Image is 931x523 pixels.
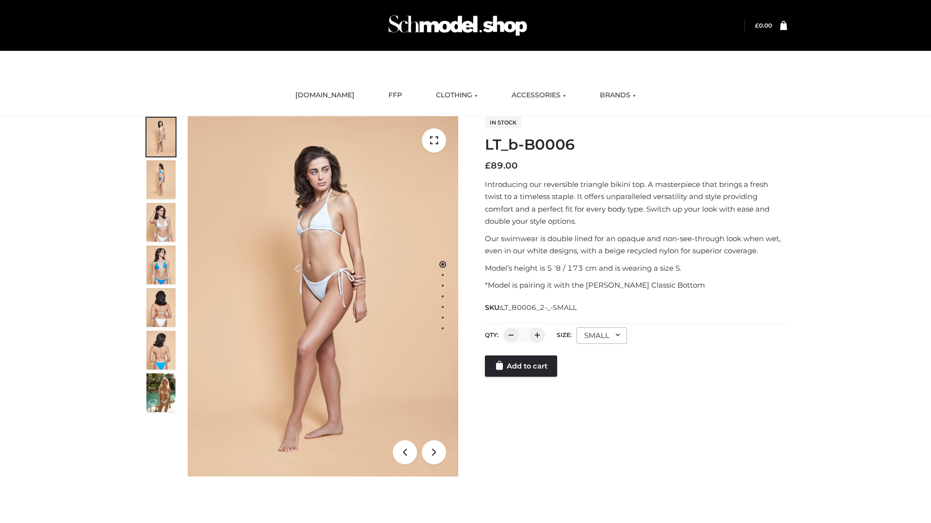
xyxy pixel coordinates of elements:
img: Arieltop_CloudNine_AzureSky2.jpg [146,373,176,412]
label: Size: [557,331,572,338]
span: LT_B0006_2-_-SMALL [501,303,577,312]
div: SMALL [577,327,627,344]
a: Add to cart [485,355,557,377]
p: Model’s height is 5 ‘8 / 173 cm and is wearing a size S. [485,262,787,275]
img: ArielClassicBikiniTop_CloudNine_AzureSky_OW114ECO_8-scaled.jpg [146,331,176,369]
img: ArielClassicBikiniTop_CloudNine_AzureSky_OW114ECO_1 [188,116,458,477]
a: FFP [381,85,409,106]
img: ArielClassicBikiniTop_CloudNine_AzureSky_OW114ECO_2-scaled.jpg [146,160,176,199]
bdi: 89.00 [485,160,518,171]
img: ArielClassicBikiniTop_CloudNine_AzureSky_OW114ECO_7-scaled.jpg [146,288,176,327]
img: ArielClassicBikiniTop_CloudNine_AzureSky_OW114ECO_4-scaled.jpg [146,246,176,284]
p: *Model is pairing it with the [PERSON_NAME] Classic Bottom [485,279,787,292]
img: ArielClassicBikiniTop_CloudNine_AzureSky_OW114ECO_3-scaled.jpg [146,203,176,242]
img: Schmodel Admin 964 [385,6,530,45]
bdi: 0.00 [755,22,772,29]
span: £ [755,22,759,29]
p: Introducing our reversible triangle bikini top. A masterpiece that brings a fresh twist to a time... [485,178,787,228]
span: SKU: [485,302,578,313]
span: In stock [485,117,521,128]
a: CLOTHING [429,85,485,106]
img: ArielClassicBikiniTop_CloudNine_AzureSky_OW114ECO_1-scaled.jpg [146,118,176,156]
p: Our swimwear is double lined for an opaque and non-see-through look when wet, even in our white d... [485,232,787,257]
a: £0.00 [755,22,772,29]
a: BRANDS [593,85,643,106]
label: QTY: [485,331,498,338]
span: £ [485,160,491,171]
a: [DOMAIN_NAME] [288,85,362,106]
h1: LT_b-B0006 [485,136,787,154]
a: ACCESSORIES [504,85,573,106]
